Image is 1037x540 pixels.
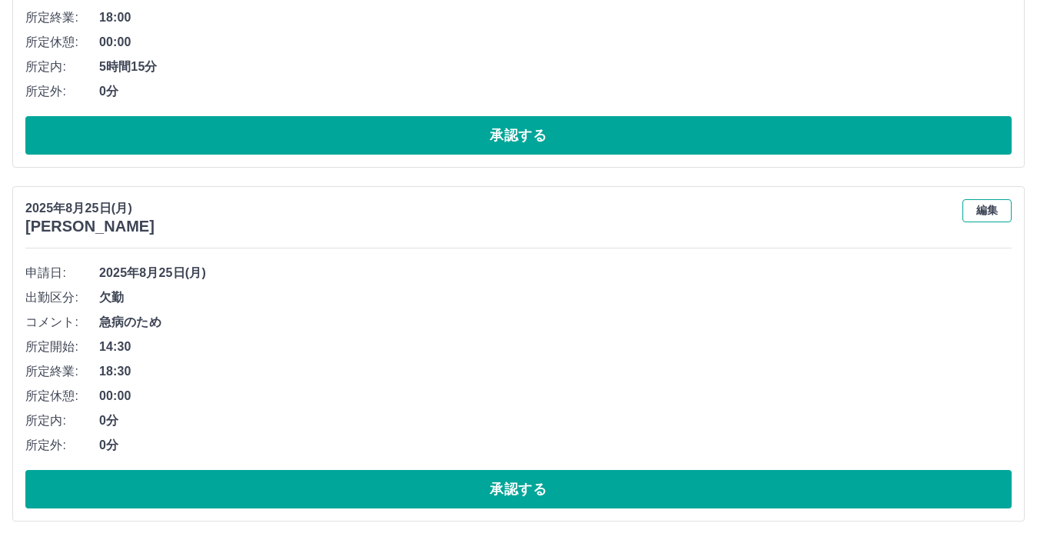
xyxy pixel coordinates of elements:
span: 所定開始: [25,338,99,356]
span: 所定終業: [25,8,99,27]
span: 0分 [99,436,1012,455]
button: 承認する [25,116,1012,155]
span: 00:00 [99,33,1012,52]
span: 0分 [99,82,1012,101]
span: 5時間15分 [99,58,1012,76]
span: コメント: [25,313,99,332]
span: 欠勤 [99,288,1012,307]
h3: [PERSON_NAME] [25,218,155,235]
span: 所定終業: [25,362,99,381]
span: 所定休憩: [25,387,99,405]
button: 編集 [962,199,1012,222]
span: 2025年8月25日(月) [99,264,1012,282]
span: 00:00 [99,387,1012,405]
span: 所定内: [25,58,99,76]
span: 所定休憩: [25,33,99,52]
span: 所定外: [25,82,99,101]
span: 18:00 [99,8,1012,27]
span: 急病のため [99,313,1012,332]
p: 2025年8月25日(月) [25,199,155,218]
span: 申請日: [25,264,99,282]
span: 18:30 [99,362,1012,381]
span: 14:30 [99,338,1012,356]
span: 所定内: [25,412,99,430]
span: 0分 [99,412,1012,430]
button: 承認する [25,470,1012,508]
span: 所定外: [25,436,99,455]
span: 出勤区分: [25,288,99,307]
